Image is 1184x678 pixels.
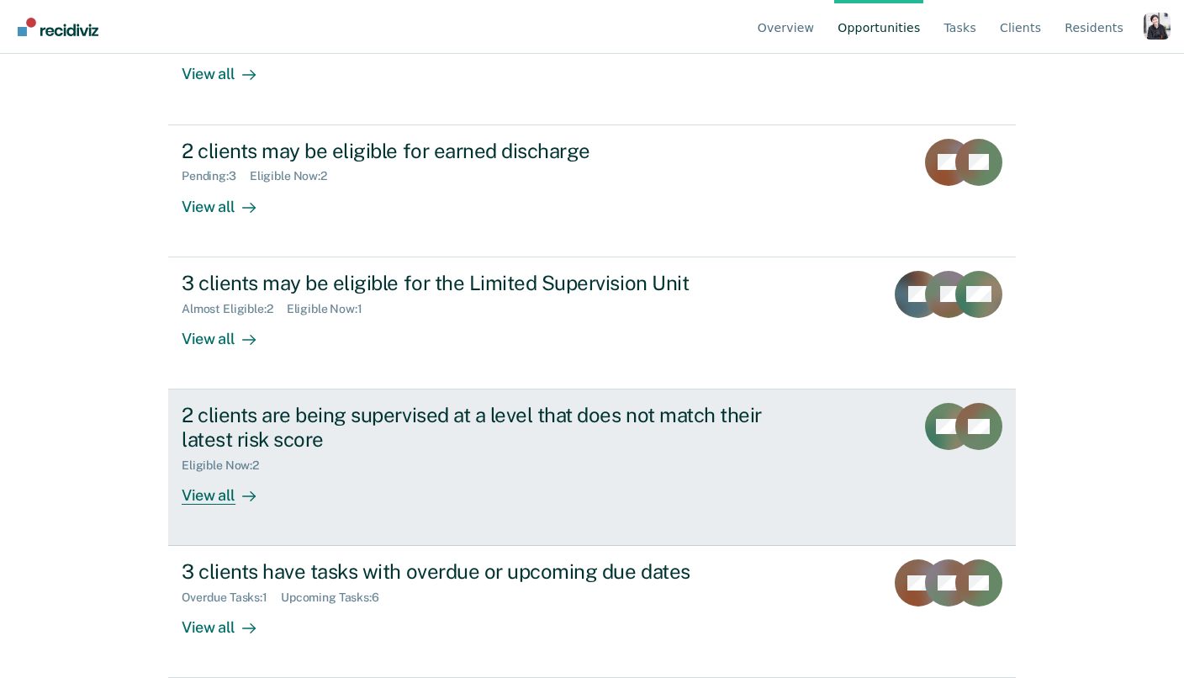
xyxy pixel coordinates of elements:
div: 3 clients have tasks with overdue or upcoming due dates [182,559,772,584]
div: View all [182,183,276,216]
div: Almost Eligible : 2 [182,302,287,316]
div: Eligible Now : 2 [250,169,341,183]
div: Overdue Tasks : 1 [182,591,281,605]
div: 2 clients are being supervised at a level that does not match their latest risk score [182,403,772,452]
div: 3 clients may be eligible for the Limited Supervision Unit [182,271,772,295]
div: View all [182,315,276,348]
div: 2 clients may be eligible for earned discharge [182,139,772,163]
button: Profile dropdown button [1144,13,1171,40]
a: 3 clients may be eligible for the Limited Supervision UnitAlmost Eligible:2Eligible Now:1View all [168,257,1016,389]
a: 2 clients may be eligible for earned dischargePending:3Eligible Now:2View all [168,125,1016,257]
img: Recidiviz [18,18,98,36]
div: View all [182,605,276,638]
div: View all [182,472,276,505]
a: 3 clients have tasks with overdue or upcoming due datesOverdue Tasks:1Upcoming Tasks:6View all [168,546,1016,678]
div: View all [182,51,276,84]
div: Pending : 3 [182,169,250,183]
div: Upcoming Tasks : 6 [281,591,393,605]
div: Eligible Now : 1 [287,302,376,316]
a: 2 clients are being supervised at a level that does not match their latest risk scoreEligible Now... [168,389,1016,546]
div: Eligible Now : 2 [182,458,272,473]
